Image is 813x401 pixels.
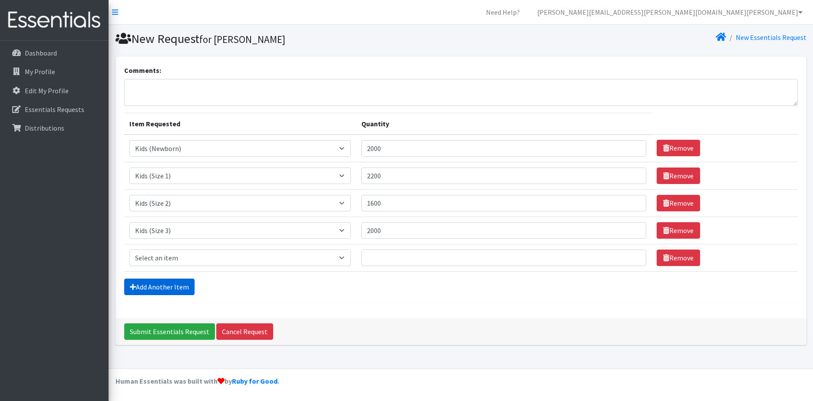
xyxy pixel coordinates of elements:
[479,3,527,21] a: Need Help?
[3,6,105,35] img: HumanEssentials
[530,3,810,21] a: [PERSON_NAME][EMAIL_ADDRESS][PERSON_NAME][DOMAIN_NAME][PERSON_NAME]
[124,113,356,135] th: Item Requested
[657,140,700,156] a: Remove
[657,250,700,266] a: Remove
[3,119,105,137] a: Distributions
[232,377,278,385] a: Ruby for Good
[3,44,105,62] a: Dashboard
[116,377,279,385] strong: Human Essentials was built with by .
[657,222,700,239] a: Remove
[657,168,700,184] a: Remove
[3,101,105,118] a: Essentials Requests
[116,31,458,46] h1: New Request
[736,33,806,42] a: New Essentials Request
[3,82,105,99] a: Edit My Profile
[216,323,273,340] a: Cancel Request
[25,67,55,76] p: My Profile
[199,33,285,46] small: for [PERSON_NAME]
[124,323,215,340] input: Submit Essentials Request
[25,105,84,114] p: Essentials Requests
[124,65,161,76] label: Comments:
[124,279,195,295] a: Add Another Item
[356,113,652,135] th: Quantity
[25,124,64,132] p: Distributions
[657,195,700,211] a: Remove
[3,63,105,80] a: My Profile
[25,49,57,57] p: Dashboard
[25,86,69,95] p: Edit My Profile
